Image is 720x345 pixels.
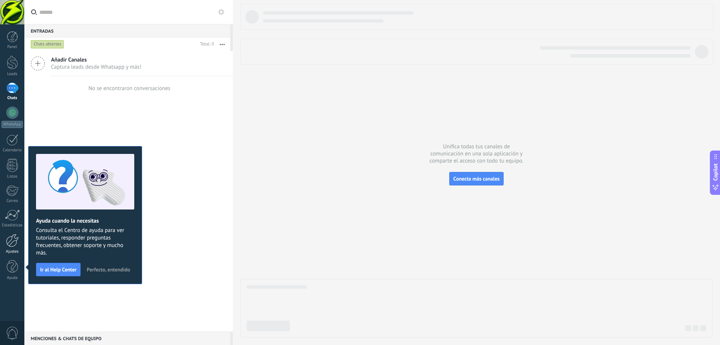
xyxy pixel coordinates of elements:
div: Total: 0 [197,41,214,48]
span: Copilot [712,163,719,181]
span: Captura leads desde Whatsapp y más! [51,63,141,71]
div: Chats abiertos [31,40,64,49]
button: Más [214,38,230,51]
div: Menciones & Chats de equipo [24,331,230,345]
div: Leads [1,72,23,77]
span: Consulta el Centro de ayuda para ver tutoriales, responder preguntas frecuentes, obtener soporte ... [36,227,134,257]
button: Conecta más canales [449,172,504,185]
div: Estadísticas [1,223,23,228]
div: Panel [1,45,23,50]
div: Listas [1,174,23,179]
div: No se encontraron conversaciones [88,85,171,92]
div: Ayuda [1,276,23,280]
div: Correo [1,199,23,203]
button: Ir al Help Center [36,263,81,276]
div: WhatsApp [1,121,23,128]
span: Conecta más canales [453,175,499,182]
button: Perfecto, entendido [83,264,133,275]
div: Calendario [1,148,23,153]
h2: Ayuda cuando la necesitas [36,217,134,224]
span: Perfecto, entendido [87,267,130,272]
span: Añadir Canales [51,56,141,63]
div: Chats [1,96,23,101]
span: Ir al Help Center [40,267,76,272]
div: Entradas [24,24,230,38]
div: Ajustes [1,249,23,254]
